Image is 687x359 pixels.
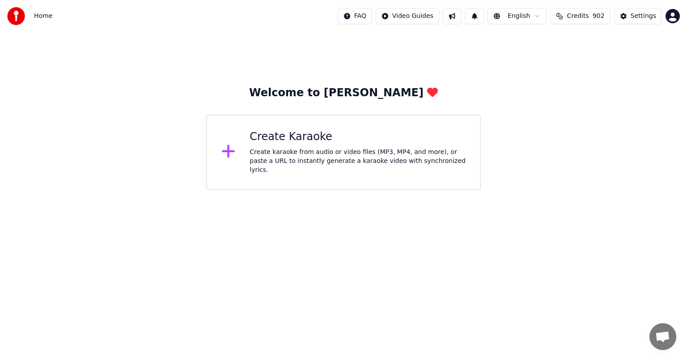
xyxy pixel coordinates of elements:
div: Create karaoke from audio or video files (MP3, MP4, and more), or paste a URL to instantly genera... [250,148,466,175]
span: Home [34,12,52,21]
button: Settings [614,8,662,24]
div: Settings [631,12,656,21]
button: FAQ [338,8,372,24]
span: 902 [593,12,605,21]
span: Credits [567,12,589,21]
div: Welcome to [PERSON_NAME] [249,86,438,100]
nav: breadcrumb [34,12,52,21]
div: Create Karaoke [250,130,466,144]
img: youka [7,7,25,25]
button: Video Guides [376,8,439,24]
div: Open chat [649,323,676,350]
button: Credits902 [550,8,610,24]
